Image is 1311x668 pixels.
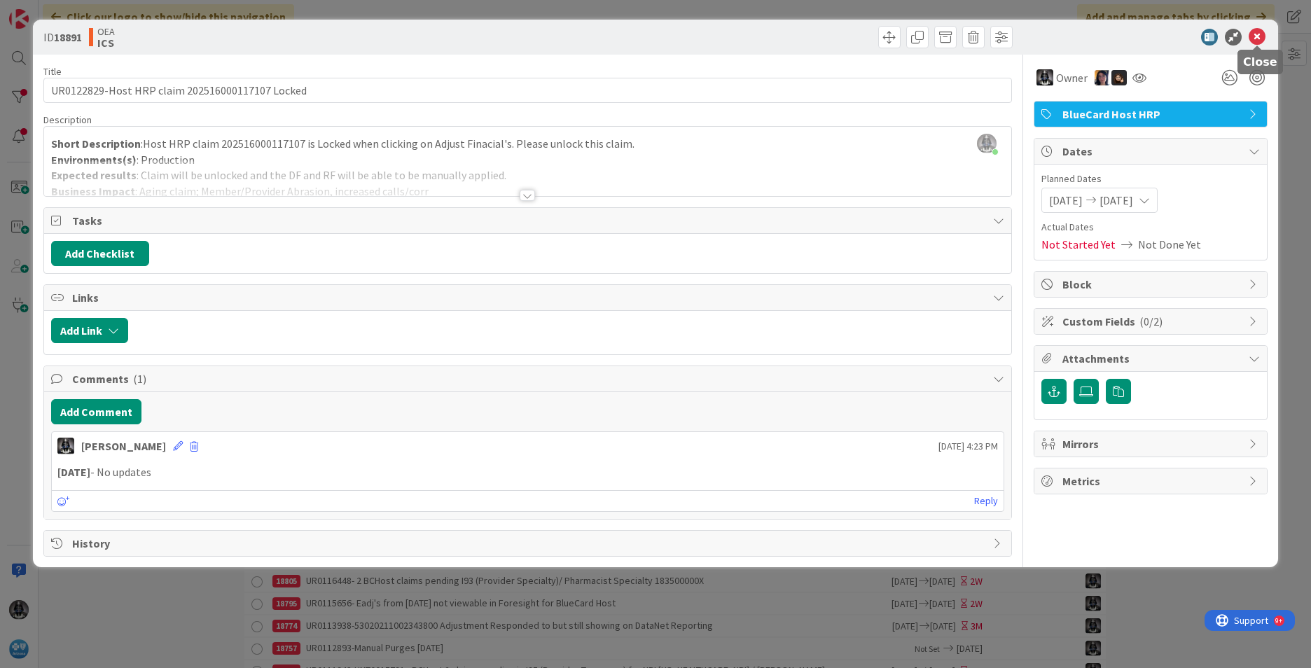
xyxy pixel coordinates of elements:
[51,399,141,424] button: Add Comment
[1041,220,1260,235] span: Actual Dates
[43,113,92,126] span: Description
[43,29,82,46] span: ID
[1100,192,1133,209] span: [DATE]
[1036,69,1053,86] img: KG
[51,136,1004,152] p: :Host HRP claim 202516000117107 is Locked when clicking on Adjust Finacial's. Please unlock this ...
[29,2,64,19] span: Support
[57,465,90,479] strong: [DATE]
[1062,143,1242,160] span: Dates
[1139,314,1163,328] span: ( 0/2 )
[1062,350,1242,367] span: Attachments
[57,464,998,480] p: - No updates
[974,492,998,510] a: Reply
[938,439,998,454] span: [DATE] 4:23 PM
[51,137,141,151] strong: Short Description
[97,26,115,37] span: OEA
[1062,473,1242,489] span: Metrics
[1049,192,1083,209] span: [DATE]
[1243,55,1277,69] h5: Close
[43,65,62,78] label: Title
[1138,236,1201,253] span: Not Done Yet
[81,438,166,454] div: [PERSON_NAME]
[71,6,78,17] div: 9+
[1041,236,1116,253] span: Not Started Yet
[72,212,986,229] span: Tasks
[43,78,1012,103] input: type card name here...
[1095,70,1110,85] img: TC
[97,37,115,48] b: ICS
[72,535,986,552] span: History
[54,30,82,44] b: 18891
[977,134,997,153] img: ddRgQ3yRm5LdI1ED0PslnJbT72KgN0Tb.jfif
[1041,172,1260,186] span: Planned Dates
[1062,436,1242,452] span: Mirrors
[51,318,128,343] button: Add Link
[57,438,74,454] img: KG
[1056,69,1088,86] span: Owner
[51,241,149,266] button: Add Checklist
[51,153,137,167] strong: Environments(s)
[1062,313,1242,330] span: Custom Fields
[1062,276,1242,293] span: Block
[51,152,1004,168] p: : Production
[133,372,146,386] span: ( 1 )
[1111,70,1127,85] img: ZB
[1062,106,1242,123] span: BlueCard Host HRP
[72,370,986,387] span: Comments
[72,289,986,306] span: Links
